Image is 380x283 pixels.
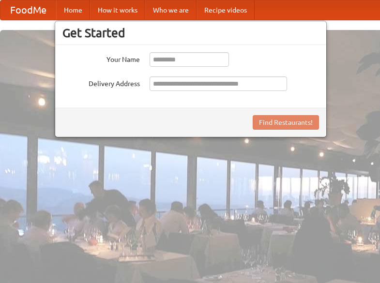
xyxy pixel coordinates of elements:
[90,0,145,20] a: How it works
[62,52,140,64] label: Your Name
[145,0,197,20] a: Who we are
[62,26,319,40] h3: Get Started
[0,0,56,20] a: FoodMe
[62,76,140,89] label: Delivery Address
[253,115,319,130] button: Find Restaurants!
[56,0,90,20] a: Home
[197,0,255,20] a: Recipe videos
